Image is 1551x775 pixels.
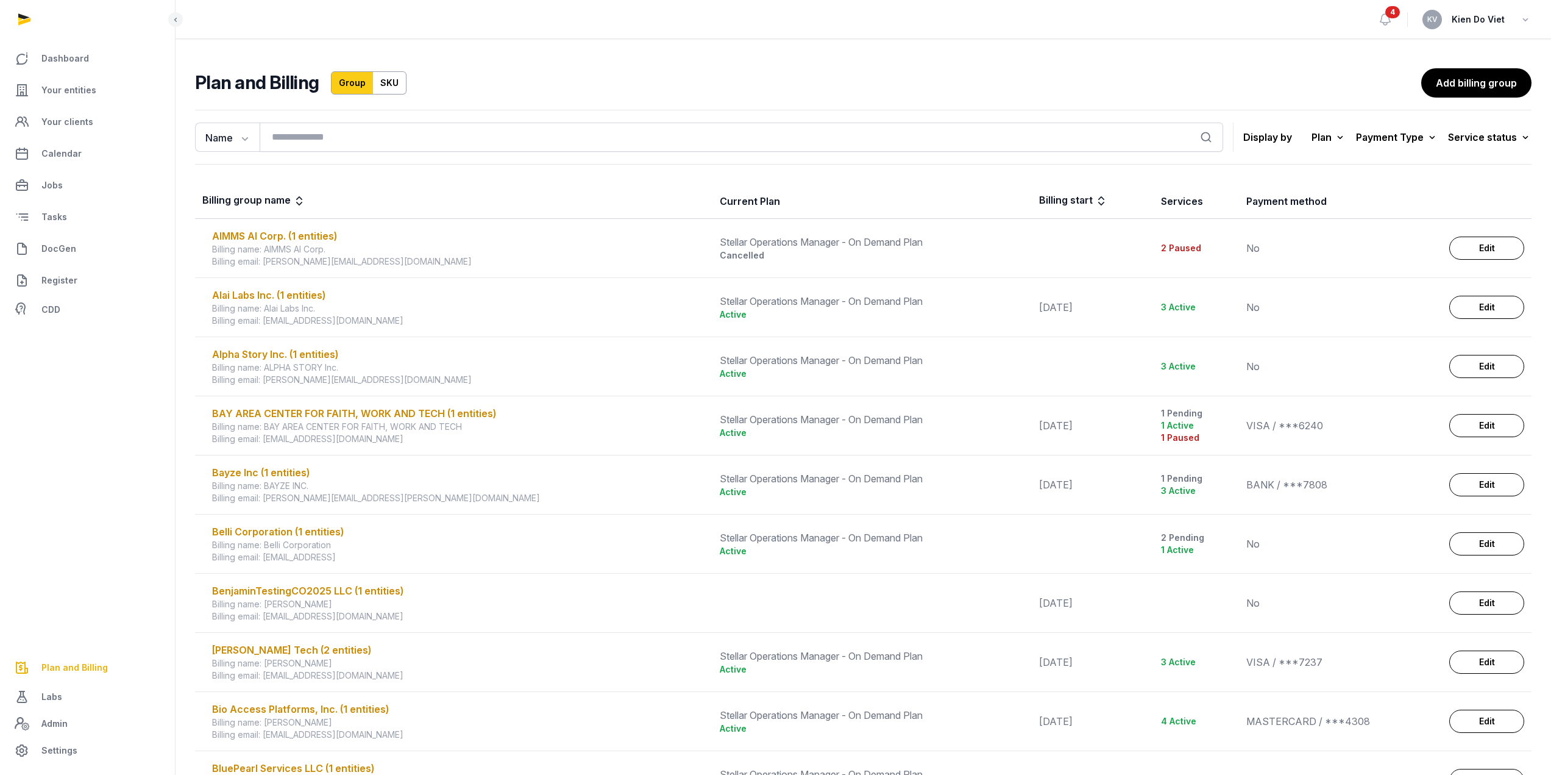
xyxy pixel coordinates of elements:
[331,71,374,95] a: Group
[212,421,705,433] div: Billing name: BAY AREA CENTER FOR FAITH, WORK AND TECH
[1246,300,1435,315] div: No
[720,649,1024,663] div: Stellar Operations Manager - On Demand Plan
[41,690,62,704] span: Labs
[10,202,165,232] a: Tasks
[41,115,93,129] span: Your clients
[10,76,165,105] a: Your entities
[41,241,76,256] span: DocGen
[1356,129,1438,146] div: Payment Type
[720,663,1024,676] div: Active
[41,178,63,193] span: Jobs
[720,194,780,209] div: Current Plan
[212,465,705,480] div: Bayze Inc (1 entities)
[41,273,77,288] span: Register
[1161,532,1232,544] div: 2 Pending
[1311,129,1346,146] div: Plan
[212,657,705,670] div: Billing name: [PERSON_NAME]
[720,235,1024,249] div: Stellar Operations Manager - On Demand Plan
[720,368,1024,380] div: Active
[1449,355,1524,378] a: Edit
[1032,455,1154,515] td: [DATE]
[10,712,165,736] a: Admin
[41,146,82,161] span: Calendar
[10,653,165,682] a: Plan and Billing
[1448,129,1531,146] div: Service status
[212,255,705,268] div: Billing email: [PERSON_NAME][EMAIL_ADDRESS][DOMAIN_NAME]
[1246,714,1435,729] div: MASTERCARD / ***4308
[1039,193,1107,210] div: Billing start
[1421,68,1531,98] a: Add billing group
[212,551,705,563] div: Billing email: [EMAIL_ADDRESS]
[1161,194,1203,209] div: Services
[1032,692,1154,751] td: [DATE]
[1246,194,1327,209] div: Payment method
[1161,420,1232,432] div: 1 Active
[202,193,305,210] div: Billing group name
[212,480,705,492] div: Billing name: BAYZE INC.
[1246,359,1435,374] div: No
[195,123,260,152] button: Name
[10,266,165,295] a: Register
[1246,537,1435,551] div: No
[1161,360,1232,373] div: 3 Active
[212,598,705,610] div: Billing name: [PERSON_NAME]
[1449,473,1524,496] a: Edit
[212,643,705,657] div: [PERSON_NAME] Tech (2 entities)
[720,471,1024,486] div: Stellar Operations Manager - On Demand Plan
[1449,414,1524,437] a: Edit
[720,530,1024,545] div: Stellar Operations Manager - On Demand Plan
[720,249,1024,262] div: Cancelled
[1243,127,1292,147] p: Display by
[41,743,77,758] span: Settings
[720,353,1024,368] div: Stellar Operations Manager - On Demand Plan
[1161,485,1232,497] div: 3 Active
[1449,710,1524,733] a: Edit
[1449,591,1524,615] a: Edit
[41,210,67,224] span: Tasks
[212,539,705,551] div: Billing name: Belli Corporation
[720,708,1024,723] div: Stellar Operations Manager - On Demand Plan
[1427,16,1438,23] span: KV
[1161,407,1232,420] div: 1 Pending
[212,406,705,421] div: BAY AREA CENTER FOR FAITH, WORK AND TECH (1 entities)
[212,716,705,729] div: Billing name: [PERSON_NAME]
[720,545,1024,557] div: Active
[212,524,705,539] div: Belli Corporation (1 entities)
[10,736,165,765] a: Settings
[10,682,165,712] a: Labs
[10,298,165,322] a: CDD
[1161,544,1232,556] div: 1 Active
[10,139,165,168] a: Calendar
[720,309,1024,321] div: Active
[41,83,96,98] span: Your entities
[1449,532,1524,555] a: Edit
[1449,651,1524,674] a: Edit
[1246,241,1435,255] div: No
[212,315,705,327] div: Billing email: [EMAIL_ADDRESS][DOMAIN_NAME]
[212,670,705,682] div: Billing email: [EMAIL_ADDRESS][DOMAIN_NAME]
[1161,656,1232,668] div: 3 Active
[1161,432,1232,444] div: 1 Paused
[212,433,705,445] div: Billing email: [EMAIL_ADDRESS][DOMAIN_NAME]
[1032,396,1154,455] td: [DATE]
[195,71,319,95] h2: Plan and Billing
[212,243,705,255] div: Billing name: AIMMS AI Corp.
[41,51,89,66] span: Dashboard
[212,288,705,302] div: Alai Labs Inc. (1 entities)
[1032,574,1154,633] td: [DATE]
[10,171,165,200] a: Jobs
[212,374,705,386] div: Billing email: [PERSON_NAME][EMAIL_ADDRESS][DOMAIN_NAME]
[1385,6,1400,18] span: 4
[720,412,1024,427] div: Stellar Operations Manager - On Demand Plan
[212,347,705,362] div: Alpha Story Inc. (1 entities)
[1032,633,1154,692] td: [DATE]
[720,294,1024,309] div: Stellar Operations Manager - On Demand Plan
[1422,10,1442,29] button: KV
[212,302,705,315] div: Billing name: Alai Labs Inc.
[212,362,705,374] div: Billing name: ALPHA STORY Inc.
[212,729,705,741] div: Billing email: [EMAIL_ADDRESS][DOMAIN_NAME]
[1161,242,1232,254] div: 2 Paused
[212,610,705,623] div: Billing email: [EMAIL_ADDRESS][DOMAIN_NAME]
[720,427,1024,439] div: Active
[1161,473,1232,485] div: 1 Pending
